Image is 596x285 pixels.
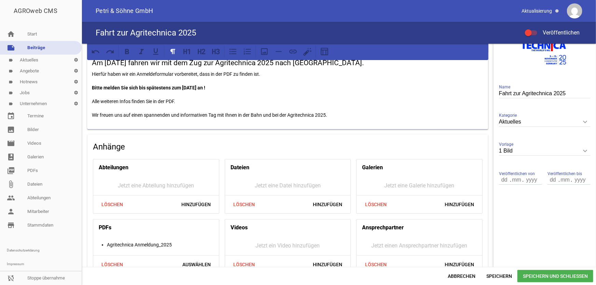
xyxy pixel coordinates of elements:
[70,98,82,109] i: settings
[439,198,480,211] span: Hinzufügen
[70,76,82,87] i: settings
[357,236,482,255] div: Jetzt einen Ansprechpartner hinzufügen
[96,198,129,211] span: Löschen
[7,167,15,175] i: picture_as_pdf
[92,85,205,90] strong: Bitte melden Sie sich bis spätestens zum [DATE] an !
[70,66,82,76] i: settings
[99,162,128,173] h4: Abteilungen
[7,44,15,52] i: note
[7,153,15,161] i: photo_album
[177,258,216,271] span: Auswählen
[559,175,571,184] input: mm
[499,175,511,184] input: dd
[70,55,82,66] i: settings
[99,222,111,233] h4: PDFs
[580,116,591,127] i: keyboard_arrow_down
[7,194,15,202] i: people
[439,258,480,271] span: Hinzufügen
[307,258,348,271] span: Hinzufügen
[571,175,588,184] input: yyyy
[93,176,219,195] div: Jetzt eine Abteilung hinzufügen
[70,87,82,98] i: settings
[9,58,13,62] i: label
[92,58,484,69] h3: Am [DATE] fahren wir mit dem Zug zur Agritechnica 2025 nach [GEOGRAPHIC_DATA].
[548,175,559,184] input: dd
[7,208,15,216] i: person
[7,139,15,147] i: movie
[92,111,484,119] p: Wir freuen uns auf einen spannenden und informativen Tag mit Ihnen in der Bahn und bei der Agrite...
[7,221,15,229] i: store_mall_directory
[359,258,392,271] span: Löschen
[9,102,13,106] i: label
[517,270,593,282] span: Speichern und Schließen
[359,198,392,211] span: Löschen
[481,270,517,282] span: Speichern
[225,236,351,255] div: Jetzt ein Video hinzufügen
[9,91,13,95] i: label
[228,258,261,271] span: Löschen
[176,198,216,211] span: Hinzufügen
[511,175,523,184] input: mm
[93,141,483,152] h4: Anhänge
[307,198,348,211] span: Hinzufügen
[231,222,248,233] h4: Videos
[535,29,580,36] span: Veröffentlichen
[231,162,249,173] h4: Dateien
[7,274,15,282] i: sync_disabled
[7,30,15,38] i: home
[442,270,481,282] span: Abbrechen
[499,170,535,177] span: Veröffentlichen von
[92,70,484,78] p: Hierfür haben wir ein Anmeldeformular vorbereitet, dass in der PDF zu finden ist.
[96,27,196,38] h4: Fahrt zur Agritechnica 2025
[362,222,404,233] h4: Ansprechpartner
[7,126,15,134] i: image
[580,145,591,156] i: keyboard_arrow_down
[107,241,219,249] li: Agritechnica Anmeldung_2025
[357,176,482,195] div: Jetzt eine Galerie hinzufügen
[362,162,383,173] h4: Galerien
[9,69,13,73] i: label
[523,175,540,184] input: yyyy
[96,8,153,14] span: Petri & Söhne GmbH
[7,180,15,188] i: attach_file
[7,112,15,120] i: event
[9,80,13,84] i: label
[92,97,484,105] p: Alle weiteren Infos finden Sie in der PDF.
[548,170,582,177] span: Veröffentlichen bis
[225,176,351,195] div: Jetzt eine Datei hinzufügen
[228,198,261,211] span: Löschen
[96,258,129,271] span: Löschen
